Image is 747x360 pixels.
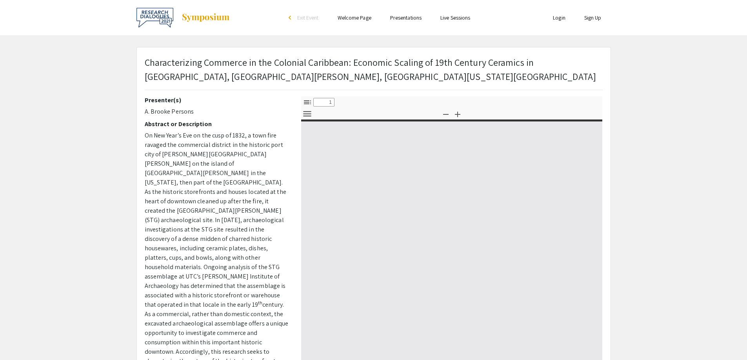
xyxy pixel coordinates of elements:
a: Presentations [390,14,422,21]
a: Login [553,14,565,21]
button: Zoom Out [439,108,453,119]
button: Zoom In [451,108,464,119]
button: Tools [301,108,314,119]
sup: th [258,300,262,306]
button: Toggle Sidebar [301,96,314,108]
a: Welcome Page [338,14,371,21]
h2: Abstract or Description [145,120,289,128]
img: UTC ReSEARCH Dialogues 2021 [136,8,173,27]
a: UTC ReSEARCH Dialogues 2021 [136,8,230,27]
a: Sign Up [584,14,602,21]
span: Exit Event [297,14,319,21]
img: Symposium by ForagerOne [181,13,230,22]
input: Page [313,98,334,107]
a: Live Sessions [440,14,470,21]
h2: Presenter(s) [145,96,289,104]
p: A. Brooke Persons [145,107,289,116]
div: arrow_back_ios [289,15,293,20]
p: Characterizing Commerce in the Colonial Caribbean: Economic Scaling of 19th Century Ceramics in [... [145,55,603,83]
